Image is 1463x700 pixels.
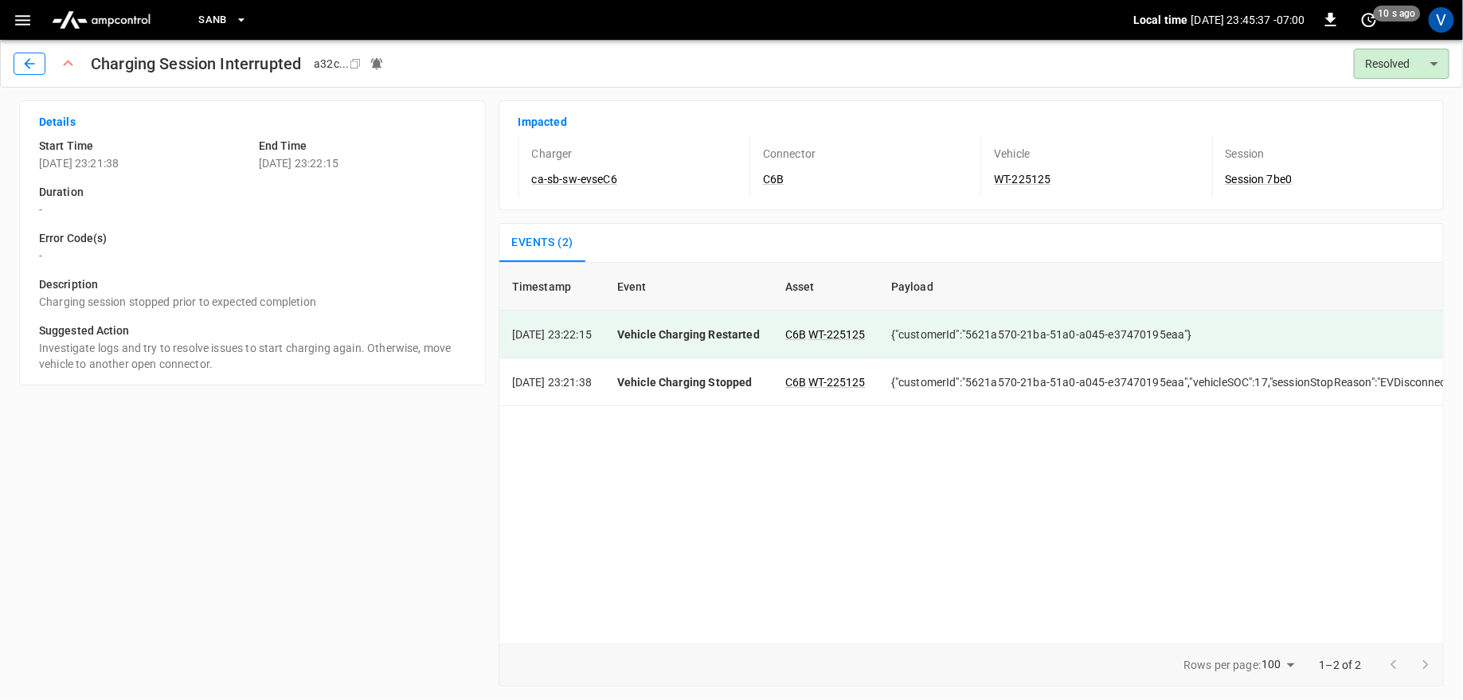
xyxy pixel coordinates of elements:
[1429,7,1454,33] div: profile-icon
[532,146,573,162] p: Charger
[1191,12,1305,28] p: [DATE] 23:45:37 -07:00
[45,5,157,35] img: ampcontrol.io logo
[314,56,349,72] div: a32c ...
[39,340,466,372] p: Investigate logs and try to resolve issues to start charging again. Otherwise, move vehicle to an...
[617,374,760,390] p: Vehicle Charging Stopped
[763,173,784,186] a: C6B
[39,155,246,171] p: [DATE] 23:21:38
[994,173,1050,186] a: WT-225125
[39,201,466,217] p: -
[532,173,617,186] a: ca-sb-sw-evseC6
[604,263,773,311] th: Event
[773,263,878,311] th: Asset
[1374,6,1421,22] span: 10 s ago
[39,138,246,155] h6: Start Time
[499,263,604,311] th: Timestamp
[763,146,816,162] p: Connector
[785,328,806,341] a: C6B
[39,276,466,294] h6: Description
[1183,657,1261,673] p: Rows per page:
[198,11,227,29] span: SanB
[499,224,586,262] button: Events (2)
[192,5,254,36] button: SanB
[1320,657,1362,673] p: 1–2 of 2
[617,327,760,342] p: Vehicle Charging Restarted
[259,155,466,171] p: [DATE] 23:22:15
[39,294,466,310] p: Charging session stopped prior to expected completion
[785,376,806,389] a: C6B
[348,55,364,72] div: copy
[518,114,1424,130] p: Impacted
[808,376,865,389] a: WT-225125
[39,323,466,340] h6: Suggested Action
[1226,173,1293,186] a: Session 7be0
[1354,49,1449,79] div: Resolved
[39,248,466,264] p: -
[259,138,466,155] h6: End Time
[1356,7,1382,33] button: set refresh interval
[91,51,301,76] h1: Charging Session Interrupted
[499,358,604,406] td: [DATE] 23:21:38
[1226,146,1265,162] p: Session
[994,146,1030,162] p: Vehicle
[39,230,466,248] h6: Error Code(s)
[1133,12,1188,28] p: Local time
[499,311,604,358] td: [DATE] 23:22:15
[499,262,1444,643] div: sessions table
[370,57,384,71] div: Notifications sent
[1262,653,1300,676] div: 100
[808,328,865,341] a: WT-225125
[39,184,466,201] h6: Duration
